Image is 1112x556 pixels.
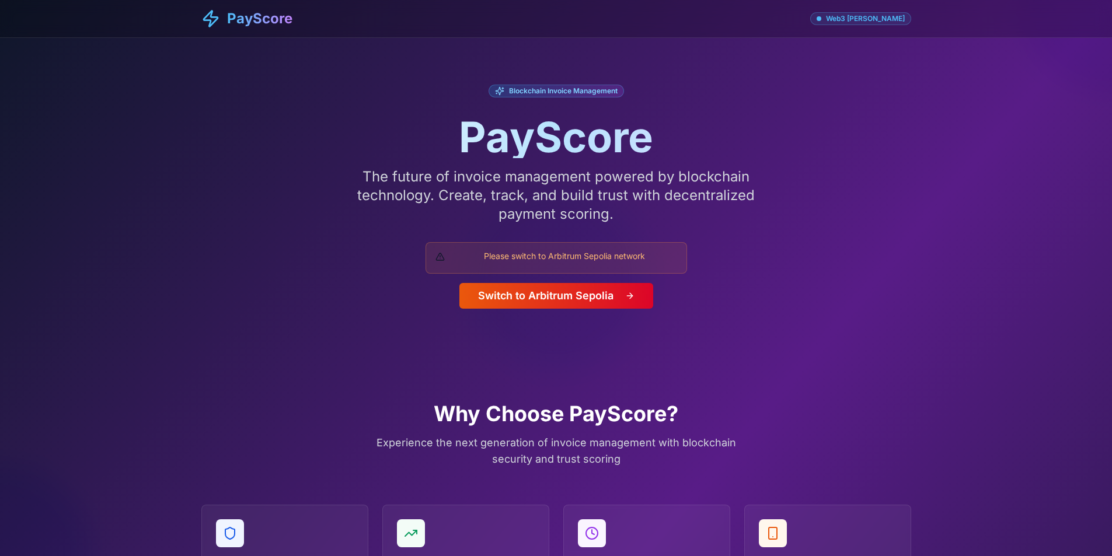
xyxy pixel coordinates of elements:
div: Blockchain Invoice Management [489,85,624,97]
p: The future of invoice management powered by blockchain technology. Create, track, and build trust... [332,167,780,223]
div: Web3 [PERSON_NAME] [810,12,911,25]
h2: Why Choose PayScore? [201,402,911,425]
div: Please switch to Arbitrum Sepolia network [435,250,677,262]
button: Switch to Arbitrum Sepolia [459,283,653,309]
h1: PayScore [201,116,911,158]
p: Experience the next generation of invoice management with blockchain security and trust scoring [360,435,752,467]
span: PayScore [227,9,292,28]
